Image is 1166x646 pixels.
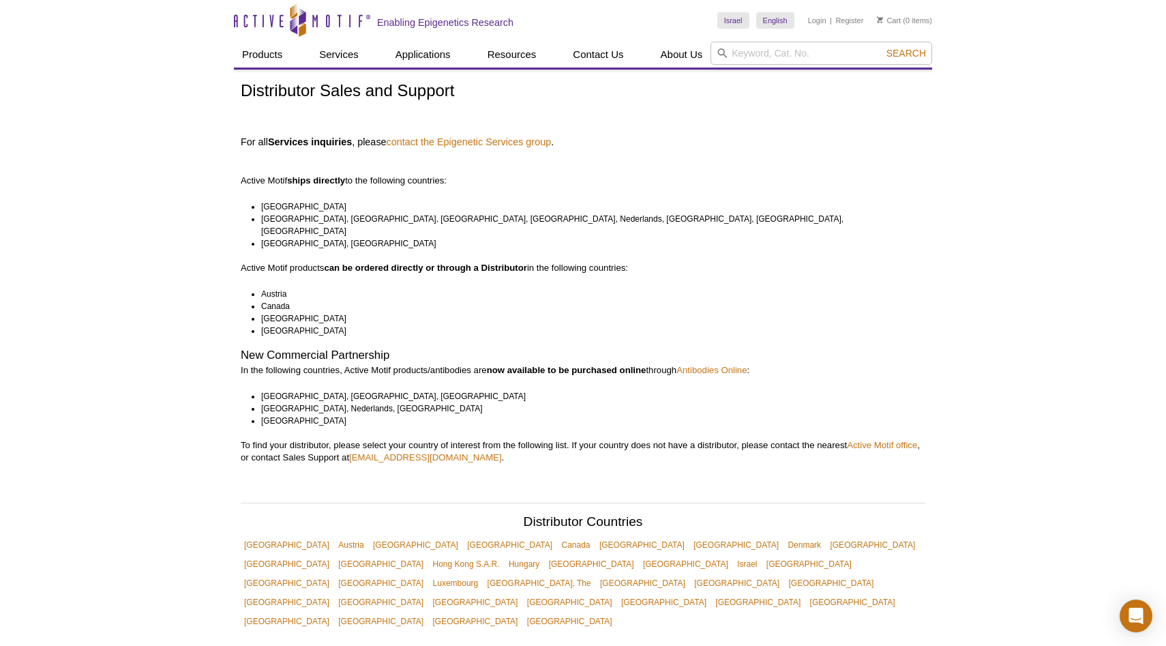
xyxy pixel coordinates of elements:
strong: ships directly [287,175,345,186]
li: Canada [261,300,913,312]
a: [GEOGRAPHIC_DATA] [335,555,427,574]
img: Your Cart [877,16,883,23]
a: Applications [387,42,459,68]
a: [GEOGRAPHIC_DATA] [241,612,333,631]
a: [GEOGRAPHIC_DATA] [464,535,556,555]
a: Cart [877,16,901,25]
a: [GEOGRAPHIC_DATA] [691,574,783,593]
a: [GEOGRAPHIC_DATA] [430,612,522,631]
a: Products [234,42,290,68]
button: Search [882,47,930,59]
a: [GEOGRAPHIC_DATA] [430,593,522,612]
p: To find your distributor, please select your country of interest from the following list. If your... [241,439,925,464]
h2: New Commercial Partnership [241,349,925,362]
h2: Enabling Epigenetics Research [377,16,513,29]
a: [GEOGRAPHIC_DATA] [712,593,804,612]
a: Hungary [505,555,543,574]
a: Active Motif office [847,440,917,450]
p: In the following countries, Active Motif products/antibodies are through : [241,364,925,377]
a: Canada [558,535,594,555]
a: [GEOGRAPHIC_DATA] [807,593,899,612]
a: [GEOGRAPHIC_DATA] [241,535,333,555]
a: Israel [734,555,760,574]
li: [GEOGRAPHIC_DATA] [261,325,913,337]
a: Login [808,16,826,25]
a: Antibodies Online [676,365,747,375]
a: About Us [653,42,711,68]
a: [GEOGRAPHIC_DATA] [335,593,427,612]
h4: For all , please . [241,136,925,148]
li: [GEOGRAPHIC_DATA], Nederlands, [GEOGRAPHIC_DATA] [261,402,913,415]
li: (0 items) [877,12,932,29]
a: [GEOGRAPHIC_DATA] [596,535,688,555]
a: contact the Epigenetic Services group [387,136,552,148]
a: [GEOGRAPHIC_DATA] [241,574,333,593]
li: [GEOGRAPHIC_DATA] [261,312,913,325]
a: [GEOGRAPHIC_DATA] [690,535,782,555]
div: Open Intercom Messenger [1120,600,1152,632]
strong: can be ordered directly or through a Distributor [324,263,527,273]
strong: now available to be purchased online [487,365,646,375]
p: Active Motif to the following countries: [241,150,925,187]
a: Luxembourg [430,574,482,593]
a: Austria [335,535,367,555]
a: [GEOGRAPHIC_DATA] [241,555,333,574]
p: Active Motif products in the following countries: [241,262,925,274]
a: Services [311,42,367,68]
strong: Services inquiries [268,136,352,147]
a: [GEOGRAPHIC_DATA] [545,555,638,574]
li: [GEOGRAPHIC_DATA], [GEOGRAPHIC_DATA], [GEOGRAPHIC_DATA], [GEOGRAPHIC_DATA], Nederlands, [GEOGRAPH... [261,213,913,237]
a: [GEOGRAPHIC_DATA] [786,574,878,593]
a: [GEOGRAPHIC_DATA] [826,535,918,555]
a: Hong Kong S.A.R. [430,555,503,574]
li: [GEOGRAPHIC_DATA] [261,201,913,213]
a: [GEOGRAPHIC_DATA] [763,555,855,574]
input: Keyword, Cat. No. [711,42,932,65]
a: [GEOGRAPHIC_DATA] [524,593,616,612]
a: [EMAIL_ADDRESS][DOMAIN_NAME] [349,452,502,463]
li: [GEOGRAPHIC_DATA], [GEOGRAPHIC_DATA], [GEOGRAPHIC_DATA] [261,390,913,402]
a: [GEOGRAPHIC_DATA] [618,593,710,612]
a: [GEOGRAPHIC_DATA] [640,555,732,574]
span: Search [886,48,926,59]
a: Denmark [784,535,824,555]
li: [GEOGRAPHIC_DATA] [261,415,913,427]
li: [GEOGRAPHIC_DATA], [GEOGRAPHIC_DATA] [261,237,913,250]
a: [GEOGRAPHIC_DATA], The [484,574,595,593]
a: Register [835,16,863,25]
h2: Distributor Countries [241,516,925,532]
li: | [830,12,832,29]
li: Austria [261,288,913,300]
a: [GEOGRAPHIC_DATA] [524,612,616,631]
a: [GEOGRAPHIC_DATA] [370,535,462,555]
a: [GEOGRAPHIC_DATA] [335,574,427,593]
a: [GEOGRAPHIC_DATA] [335,612,427,631]
a: Resources [479,42,545,68]
h1: Distributor Sales and Support [241,82,925,102]
a: English [756,12,794,29]
a: Israel [717,12,749,29]
a: Contact Us [565,42,631,68]
a: [GEOGRAPHIC_DATA] [597,574,689,593]
a: [GEOGRAPHIC_DATA] [241,593,333,612]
